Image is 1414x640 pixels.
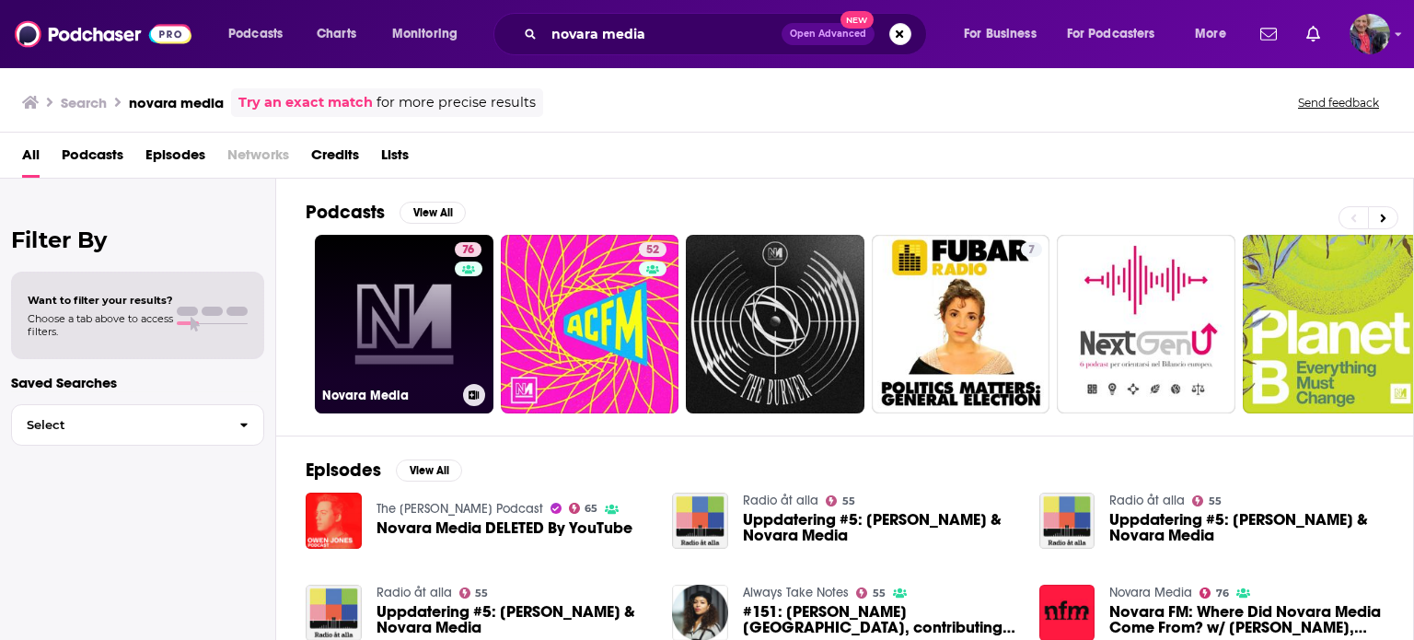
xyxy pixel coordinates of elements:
span: Podcasts [228,21,283,47]
span: Choose a tab above to access filters. [28,312,173,338]
a: 52 [639,242,666,257]
button: Open AdvancedNew [782,23,875,45]
a: Uppdatering #5: Aaron Bastani & Novara Media [1109,512,1384,543]
a: 55 [1192,495,1222,506]
span: Uppdatering #5: [PERSON_NAME] & Novara Media [377,604,651,635]
a: Radio åt alla [743,493,818,508]
a: 7 [872,235,1050,413]
button: open menu [951,19,1060,49]
span: for more precise results [377,92,536,113]
span: 55 [1209,497,1222,506]
img: Podchaser - Follow, Share and Rate Podcasts [15,17,191,52]
span: Logged in as KateFT [1350,14,1390,54]
h3: Search [61,94,107,111]
button: View All [400,202,466,224]
a: Credits [311,140,359,178]
a: 7 [1021,242,1042,257]
a: Show notifications dropdown [1253,18,1284,50]
a: Charts [305,19,367,49]
span: Uppdatering #5: [PERSON_NAME] & Novara Media [743,512,1017,543]
button: View All [396,460,462,482]
img: Uppdatering #5: Aaron Bastani & Novara Media [1039,493,1095,549]
a: 65 [569,503,598,514]
button: open menu [379,19,481,49]
span: 55 [842,497,855,506]
a: #151: Moya Lothian-McLean, contributing editor, Novara Media [743,604,1017,635]
span: 76 [462,241,474,260]
a: Episodes [145,140,205,178]
span: 52 [646,241,659,260]
span: 55 [475,589,488,598]
span: 65 [585,505,597,513]
img: User Profile [1350,14,1390,54]
img: Uppdatering #5: Aaron Bastani & Novara Media [672,493,728,549]
a: Radio åt alla [1109,493,1185,508]
span: Charts [317,21,356,47]
span: 55 [873,589,886,598]
span: 76 [1216,589,1229,598]
button: Show profile menu [1350,14,1390,54]
h3: novara media [129,94,224,111]
span: For Business [964,21,1037,47]
span: Want to filter your results? [28,294,173,307]
span: For Podcasters [1067,21,1155,47]
a: Novara FM: Where Did Novara Media Come From? w/ Aaron Bastani, James Butler and Ash Sarkar [1109,604,1384,635]
a: 55 [826,495,855,506]
a: 76 [455,242,481,257]
a: All [22,140,40,178]
span: 7 [1028,241,1035,260]
a: The Owen Jones Podcast [377,501,543,517]
a: Lists [381,140,409,178]
a: 52 [501,235,679,413]
span: Novara FM: Where Did Novara Media Come From? w/ [PERSON_NAME], [PERSON_NAME] and [PERSON_NAME] [1109,604,1384,635]
a: Radio åt alla [377,585,452,600]
span: #151: [PERSON_NAME][GEOGRAPHIC_DATA], contributing editor, Novara Media [743,604,1017,635]
h3: Novara Media [322,388,456,403]
a: 55 [459,588,489,599]
a: Podcasts [62,140,123,178]
button: open menu [215,19,307,49]
a: PodcastsView All [306,201,466,224]
a: Show notifications dropdown [1299,18,1327,50]
span: Open Advanced [790,29,866,39]
a: 76Novara Media [315,235,493,413]
span: New [840,11,874,29]
a: EpisodesView All [306,459,462,482]
a: Uppdatering #5: Aaron Bastani & Novara Media [743,512,1017,543]
h2: Episodes [306,459,381,482]
a: Always Take Notes [743,585,849,600]
img: Novara Media DELETED By YouTube [306,493,362,549]
h2: Filter By [11,227,264,253]
input: Search podcasts, credits, & more... [544,19,782,49]
span: Select [12,419,225,431]
p: Saved Searches [11,374,264,391]
a: Uppdatering #5: Aaron Bastani & Novara Media [377,604,651,635]
h2: Podcasts [306,201,385,224]
button: Send feedback [1292,95,1385,111]
a: 55 [856,588,886,599]
span: Uppdatering #5: [PERSON_NAME] & Novara Media [1109,512,1384,543]
div: Search podcasts, credits, & more... [511,13,945,55]
a: Try an exact match [238,92,373,113]
button: Select [11,404,264,446]
a: Novara Media DELETED By YouTube [377,520,632,536]
span: More [1195,21,1226,47]
span: Networks [227,140,289,178]
button: open menu [1182,19,1249,49]
a: Novara Media [1109,585,1192,600]
span: Monitoring [392,21,458,47]
button: open menu [1055,19,1182,49]
a: 76 [1200,588,1229,599]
